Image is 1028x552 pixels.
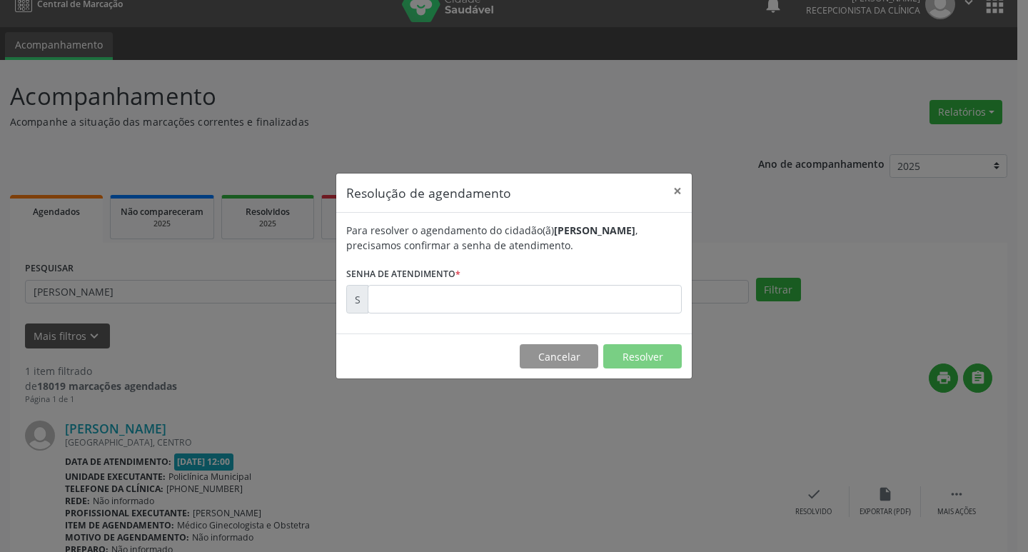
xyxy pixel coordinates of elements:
[520,344,598,368] button: Cancelar
[346,223,682,253] div: Para resolver o agendamento do cidadão(ã) , precisamos confirmar a senha de atendimento.
[346,184,511,202] h5: Resolução de agendamento
[603,344,682,368] button: Resolver
[663,174,692,209] button: Close
[346,285,368,313] div: S
[554,224,635,237] b: [PERSON_NAME]
[346,263,460,285] label: Senha de atendimento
